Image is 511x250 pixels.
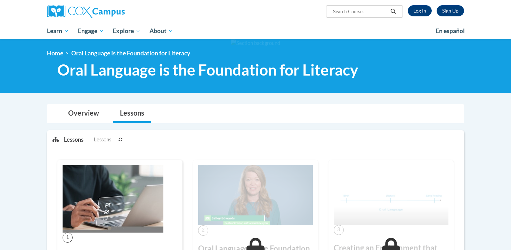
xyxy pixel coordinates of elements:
input: Search Courses [332,7,388,16]
a: En español [431,24,469,38]
a: Register [437,5,464,16]
span: 3 [334,225,344,235]
span: Engage [78,27,104,35]
a: Log In [408,5,432,16]
a: Learn [42,23,73,39]
span: About [149,27,173,35]
a: Explore [108,23,145,39]
a: Lessons [113,104,151,123]
img: Section background [231,39,280,47]
a: Cox Campus [47,5,179,18]
span: 1 [63,233,73,243]
span: 2 [198,225,208,235]
div: Main menu [36,23,474,39]
img: Cox Campus [47,5,125,18]
button: Search [388,7,398,16]
span: En español [436,27,465,34]
img: Course Image [63,165,163,233]
a: Home [47,49,63,57]
span: Oral Language is the Foundation for Literacy [71,49,190,57]
span: Explore [113,27,140,35]
a: About [145,23,178,39]
a: Engage [73,23,108,39]
a: Overview [61,104,106,123]
img: Course Image [198,165,313,226]
span: Oral Language is the Foundation for Literacy [57,61,358,79]
span: Learn [47,27,69,35]
img: Course Image [334,165,448,225]
p: Lessons [64,136,83,143]
span: Lessons [94,136,111,143]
